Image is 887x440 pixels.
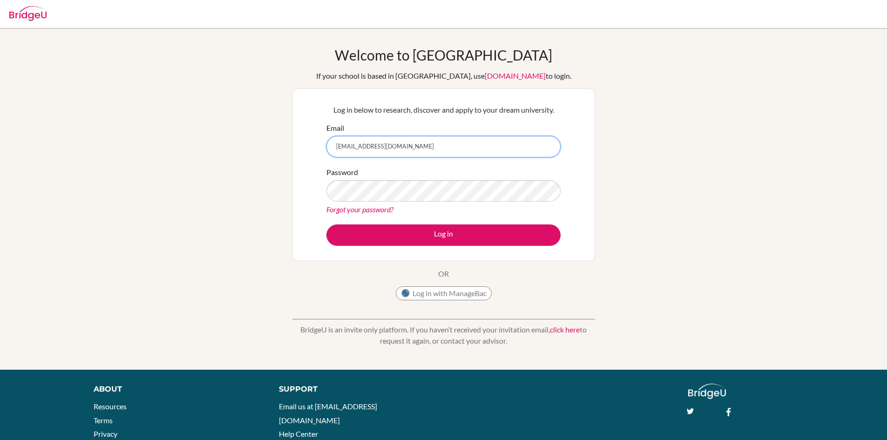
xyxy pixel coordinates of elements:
[279,429,318,438] a: Help Center
[326,224,561,246] button: Log in
[326,122,344,134] label: Email
[326,167,358,178] label: Password
[94,402,127,411] a: Resources
[9,6,47,21] img: Bridge-U
[279,402,377,425] a: Email us at [EMAIL_ADDRESS][DOMAIN_NAME]
[316,70,571,81] div: If your school is based in [GEOGRAPHIC_DATA], use to login.
[94,384,258,395] div: About
[485,71,546,80] a: [DOMAIN_NAME]
[396,286,492,300] button: Log in with ManageBac
[438,268,449,279] p: OR
[326,104,561,115] p: Log in below to research, discover and apply to your dream university.
[688,384,726,399] img: logo_white@2x-f4f0deed5e89b7ecb1c2cc34c3e3d731f90f0f143d5ea2071677605dd97b5244.png
[94,429,117,438] a: Privacy
[335,47,552,63] h1: Welcome to [GEOGRAPHIC_DATA]
[292,324,595,346] p: BridgeU is an invite only platform. If you haven’t received your invitation email, to request it ...
[326,205,393,214] a: Forgot your password?
[550,325,580,334] a: click here
[94,416,113,425] a: Terms
[279,384,433,395] div: Support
